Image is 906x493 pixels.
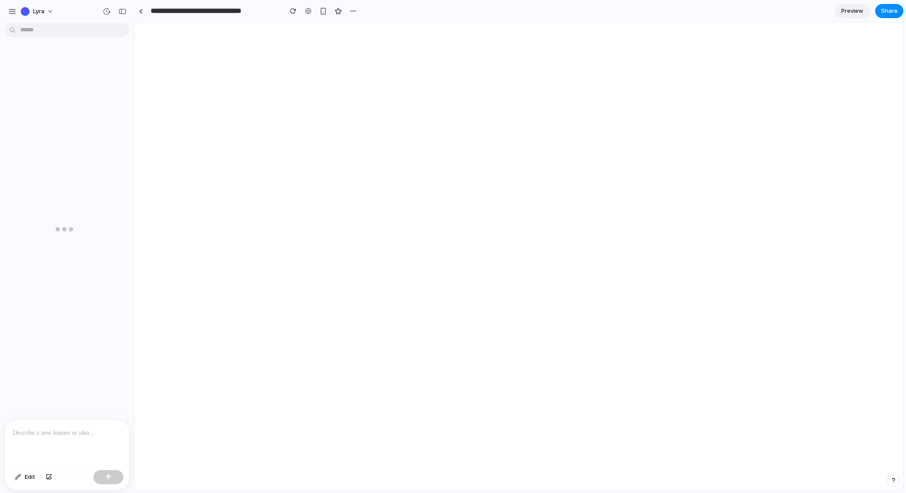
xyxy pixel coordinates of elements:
[881,7,898,15] span: Share
[835,4,870,18] a: Preview
[841,7,863,15] span: Preview
[33,7,45,16] span: Lyra
[17,4,58,19] button: Lyra
[11,470,40,484] button: Edit
[25,473,35,482] span: Edit
[875,4,903,18] button: Share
